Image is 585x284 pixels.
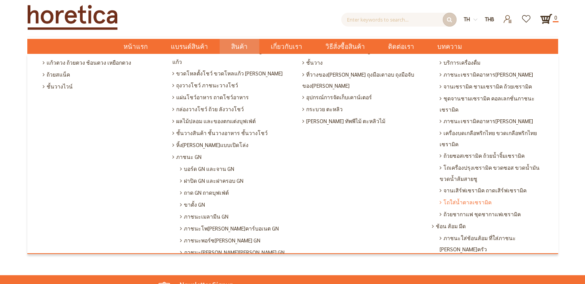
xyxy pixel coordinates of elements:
a: ชั้นวางไวน์ [41,80,163,92]
a: 0 [540,13,552,25]
a: บอร์ด GN และจาน GN [178,163,293,175]
span: ภาชนะใส่ช้อนส้อม ที่ใส่ภาชนะ [PERSON_NAME]ครัว [440,232,550,255]
span: จานเซรามิค ชามเซรามิค ถ้วยเซรามิค [440,80,532,92]
span: ฝาปิด GN และฝาครอบ GN [180,175,243,187]
a: กระบวย ตะหลิว [300,103,423,115]
span: th [464,16,470,22]
a: ฝาครอบเค้ก ฝาครอบชีส ฝา[PERSON_NAME] โดมแก้ว [170,45,293,67]
a: ช้อน ส้อม มีด [430,220,552,232]
a: ติดต่อเรา [377,39,426,54]
span: หิ้ง[PERSON_NAME]แบบเปิดโล่ง [172,139,248,151]
span: บทความ [437,39,462,55]
span: ภาชนะโพ[PERSON_NAME]คาร์บอเนต GN [180,222,279,234]
a: ถุงวางโชว์ ภาชนะวางโชว์ [170,79,293,91]
span: ถ้วยซอสเซรามิค ถ้วยน้ำจิ้มเซรามิค [440,150,525,162]
a: จานเซรามิค ชามเซรามิค ถ้วยเซรามิค [438,80,552,92]
span: ถาด GN ถาดบุฟเฟ่ต์ [180,187,229,199]
span: ชั้นวาง [302,57,323,68]
span: กล่องวางโชว์ ถ้วย ลังวางโชว์ [172,103,244,115]
a: ชุดจานชามเซรามิค คอลเลกชั่นภาชนะเซรามิค [438,92,552,115]
span: อุปกรณ์การจัดเก็บเคาน์เตอร์ [302,91,372,103]
a: ที่วางของ[PERSON_NAME] ถุงมือเตาอบ ถุงมือจับของ[PERSON_NAME] [300,68,423,91]
span: เครื่องบดเกลือพริกไทย ขวดเกลือพริกไทยเซรามิค [440,127,550,150]
a: บริการเครื่องดื่ม [438,57,552,68]
span: ผลไม้ปลอม และของตกแต่งบุฟเฟ่ต์ [172,115,256,127]
a: แบรนด์สินค้า [159,39,220,54]
span: ภาชนะเซรามิคอาหาร[PERSON_NAME] [440,68,533,80]
span: ที่วางของ[PERSON_NAME] ถุงมือเตาอบ ถุงมือจับของ[PERSON_NAME] [302,68,421,91]
a: ภาชนะใส่ช้อนส้อม ที่ใส่ภาชนะ [PERSON_NAME]ครัว [438,232,552,255]
a: โถใส่น้ำตาลเซรามิค [438,196,552,208]
span: เกี่ยวกับเรา [271,39,302,55]
span: บริการเครื่องดื่ม [440,57,480,68]
span: [PERSON_NAME] ทัพพีไม้ ตะหลิวไม้ [302,115,385,127]
span: 0 [553,13,558,22]
a: โถเครื่องปรุงเซรามิค ขวดซอส ขวดน้ำมัน ขวดน้ำส้มสายชู [438,162,552,184]
a: ขาตั้ง GN [178,199,293,210]
a: ชั้นวางสินค้า ชั้นวางอาหาร ชั้นวางโชว์ [170,127,293,139]
a: หิ้ง[PERSON_NAME]แบบเปิดโล่ง [170,139,293,151]
a: เกี่ยวกับเรา [259,39,314,54]
a: ภาชนะเซรามิคอาหาร[PERSON_NAME] [438,115,552,127]
a: ถาด GN ถาดบุฟเฟ่ต์ [178,187,293,199]
span: ถ้วยสแน็ค [43,68,70,80]
span: ภาชนะพอร์ซ[PERSON_NAME] GN [180,234,260,246]
img: Horetica.com [27,5,118,30]
span: บอร์ด GN และจาน GN [180,163,234,175]
a: ผลไม้ปลอม และของตกแต่งบุฟเฟ่ต์ [170,115,293,127]
a: ถ้วยซอสเซรามิค ถ้วยน้ำจิ้มเซรามิค [438,150,552,162]
span: จานเสิร์ฟเซรามิค ถาดเสิร์ฟเซรามิค [440,184,527,196]
a: เข้าสู่ระบบ [498,13,517,19]
span: ถ้วยชากาแฟ ชุดชากาแฟเซรามิค [440,208,521,220]
span: กระบวย ตะหลิว [302,103,343,115]
a: อุปกรณ์การจัดเก็บเคาน์เตอร์ [300,91,423,103]
a: กล่องวางโชว์ ถ้วย ลังวางโชว์ [170,103,293,115]
a: สินค้า [220,39,259,54]
a: [PERSON_NAME] ทัพพีไม้ ตะหลิวไม้ [300,115,423,127]
span: แบรนด์สินค้า [171,39,208,55]
span: ชุดจานชามเซรามิค คอลเลกชั่นภาชนะเซรามิค [440,92,550,115]
a: ขวดโหลตั้งโชว์ ขวดโหลแก้ว [PERSON_NAME] [170,67,293,79]
a: ถ้วยชากาแฟ ชุดชากาแฟเซรามิค [438,208,552,220]
span: ภาชนะ[PERSON_NAME][PERSON_NAME] GN [180,246,285,258]
span: ภาชนะเซรามิคอาหาร[PERSON_NAME] [440,115,533,127]
span: THB [485,16,494,22]
a: ภาชนะ[PERSON_NAME][PERSON_NAME] GN [178,246,293,258]
a: ฝาปิด GN และฝาครอบ GN [178,175,293,187]
span: ถุงวางโชว์ ภาชนะวางโชว์ [172,79,238,91]
a: ภาชนะเซรามิคอาหาร[PERSON_NAME] [438,68,552,80]
a: หน้าแรก [112,39,159,54]
a: ภาชนะเมลามีน GN [178,210,293,222]
span: แก้วตวง ถ้วยตวง ช้อนตวง เหยือกตวง [43,57,131,68]
span: ขาตั้ง GN [180,199,205,210]
a: วิธีสั่งซื้อสินค้า [314,39,377,54]
span: ช้อน ส้อม มีด [432,220,466,232]
span: ติดต่อเรา [388,39,414,55]
a: จานเสิร์ฟเซรามิค ถาดเสิร์ฟเซรามิค [438,184,552,196]
span: วิธีสั่งซื้อสินค้า [325,39,365,55]
a: เครื่องบดเกลือพริกไทย ขวดเกลือพริกไทยเซรามิค [438,127,552,150]
span: หน้าแรก [123,42,148,52]
a: ถ้วยสแน็ค [41,68,163,80]
a: ภาชนะโพ[PERSON_NAME]คาร์บอเนต GN [178,222,293,234]
a: ชั้นวาง [300,57,423,68]
a: รายการโปรด [517,13,536,19]
a: ภาชนะพอร์ซ[PERSON_NAME] GN [178,234,293,246]
span: แผ่นโชว์อาหาร ถาดโชว์อาหาร [172,91,249,103]
span: สินค้า [231,39,248,55]
a: แผ่นโชว์อาหาร ถาดโชว์อาหาร [170,91,293,103]
span: ชั้นวางไวน์ [43,80,73,92]
a: ภาชนะ GN [170,151,293,163]
span: ภาชนะ GN [172,151,202,163]
span: ชั้นวางสินค้า ชั้นวางอาหาร ชั้นวางโชว์ [172,127,268,139]
span: โถเครื่องปรุงเซรามิค ขวดซอส ขวดน้ำมัน ขวดน้ำส้มสายชู [440,162,550,184]
span: โถใส่น้ำตาลเซรามิค [440,196,492,208]
a: แก้วตวง ถ้วยตวง ช้อนตวง เหยือกตวง [41,57,163,68]
span: ขวดโหลตั้งโชว์ ขวดโหลแก้ว [PERSON_NAME] [172,67,283,79]
span: ฝาครอบเค้ก ฝาครอบชีส ฝา[PERSON_NAME] โดมแก้ว [172,45,291,67]
span: ภาชนะเมลามีน GN [180,210,228,222]
img: dropdown-icon.svg [473,18,477,22]
a: บทความ [426,39,473,54]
